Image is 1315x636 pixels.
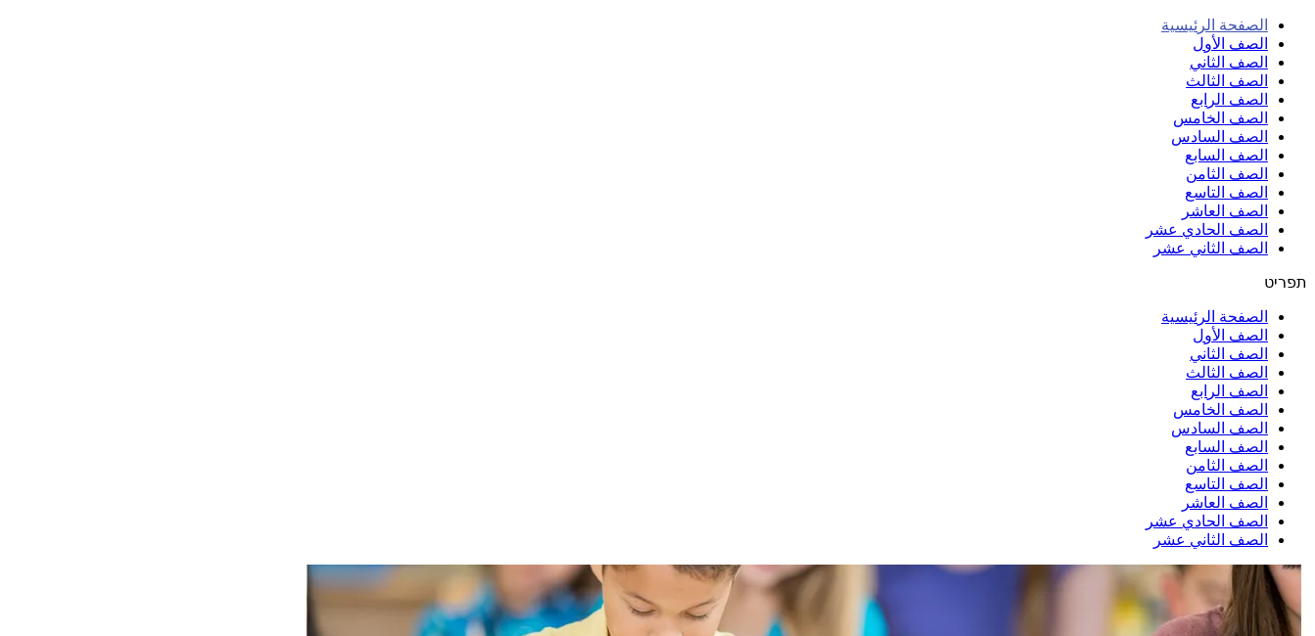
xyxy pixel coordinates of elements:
[1173,110,1268,126] a: الصف الخامس
[1190,345,1268,362] a: الصف الثاني
[173,273,1307,292] div: כפתור פתיחת תפריט
[1146,221,1268,238] a: الصف الحادي عشر
[1182,494,1268,511] a: الصف العاشر
[1186,364,1268,381] a: الصف الثالث
[1186,165,1268,182] a: الصف الثامن
[1191,91,1268,108] a: الصف الرابع
[1171,128,1268,145] a: الصف السادس
[1264,274,1307,291] span: תפריט
[1171,420,1268,436] a: الصف السادس
[1153,531,1268,548] a: الصف الثاني عشر
[1191,383,1268,399] a: الصف الرابع
[1182,203,1268,219] a: الصف العاشر
[1161,308,1268,325] a: الصفحة الرئيسية
[1185,147,1268,163] a: الصف السابع
[1190,54,1268,70] a: الصف الثاني
[1185,438,1268,455] a: الصف السابع
[1173,401,1268,418] a: الصف الخامس
[1185,184,1268,201] a: الصف التاسع
[1185,476,1268,492] a: الصف التاسع
[1186,457,1268,474] a: الصف الثامن
[1193,35,1268,52] a: الصف الأول
[1193,327,1268,343] a: الصف الأول
[1146,513,1268,529] a: الصف الحادي عشر
[1186,72,1268,89] a: الصف الثالث
[1161,17,1268,33] a: الصفحة الرئيسية
[1153,240,1268,256] a: الصف الثاني عشر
